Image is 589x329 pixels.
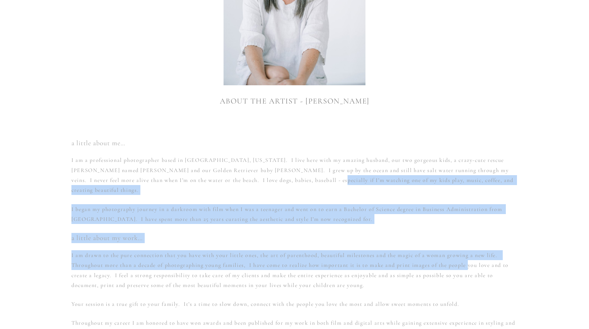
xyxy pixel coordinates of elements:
p: Your session is a true gift to your family. It’s a time to slow down, connect with the people you... [71,299,518,309]
h2: a little about me… [71,138,518,148]
h1: ABOUT THE ARTIST - [PERSON_NAME] [71,96,518,107]
h2: a little about my work… [71,233,518,243]
p: I am drawn to the pure connection that you have with your little ones, the art of parenthood, bea... [71,250,518,290]
p: I began my photography journey in a darkroom with film when I was a teenager and went on to earn ... [71,204,518,224]
p: I am a professional photographer based in [GEOGRAPHIC_DATA], [US_STATE]. I live here with my amaz... [71,155,518,195]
